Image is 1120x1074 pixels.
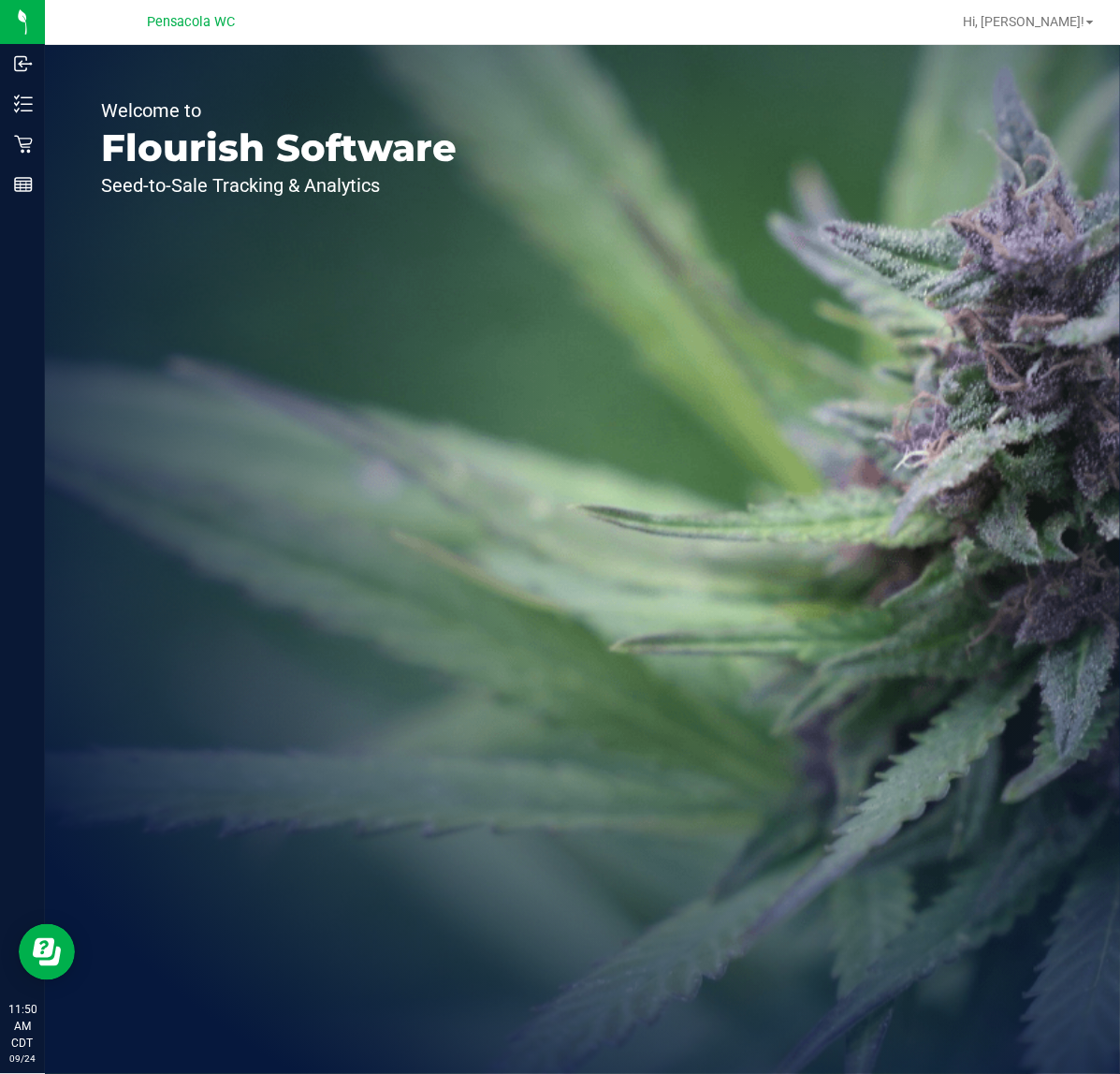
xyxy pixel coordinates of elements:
[14,95,33,113] inline-svg: Inventory
[963,14,1084,29] span: Hi, [PERSON_NAME]!
[14,54,33,73] inline-svg: Inbound
[147,14,235,30] span: Pensacola WC
[14,175,33,194] inline-svg: Reports
[101,129,457,167] p: Flourish Software
[19,924,75,980] iframe: Resource center
[14,135,33,154] inline-svg: Retail
[101,101,457,120] p: Welcome to
[101,176,457,195] p: Seed-to-Sale Tracking & Analytics
[8,1001,36,1052] p: 11:50 AM CDT
[8,1052,36,1066] p: 09/24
